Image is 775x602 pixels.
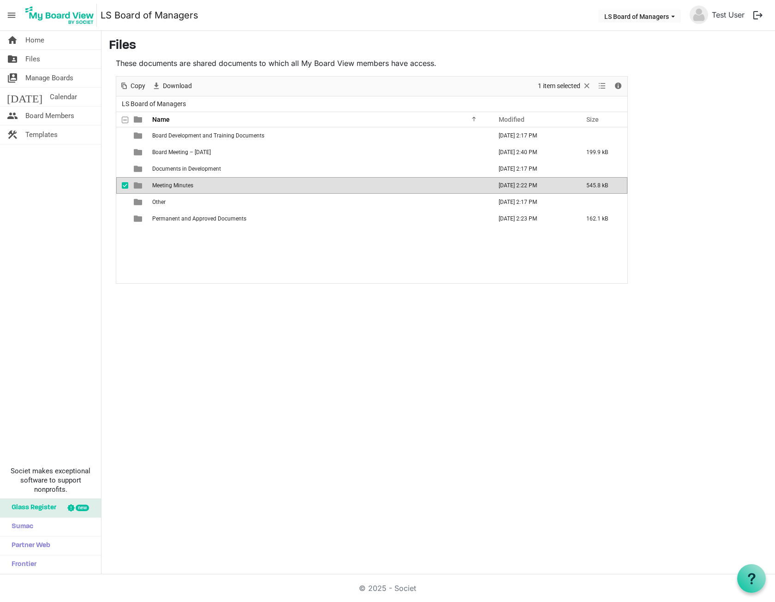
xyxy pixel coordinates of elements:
[152,182,193,189] span: Meeting Minutes
[3,6,20,24] span: menu
[7,69,18,87] span: switch_account
[537,80,593,92] button: Selection
[577,161,627,177] td: is template cell column header Size
[116,58,628,69] p: These documents are shared documents to which all My Board View members have access.
[116,161,128,177] td: checkbox
[25,125,58,144] span: Templates
[535,77,595,96] div: Clear selection
[149,177,489,194] td: Meeting Minutes is template cell column header Name
[596,80,608,92] button: View dropdownbutton
[577,177,627,194] td: 545.8 kB is template cell column header Size
[130,80,146,92] span: Copy
[489,177,577,194] td: September 10, 2025 2:22 PM column header Modified
[116,210,128,227] td: checkbox
[489,127,577,144] td: September 10, 2025 2:17 PM column header Modified
[50,88,77,106] span: Calendar
[116,144,128,161] td: checkbox
[128,210,149,227] td: is template cell column header type
[25,50,40,68] span: Files
[23,4,97,27] img: My Board View Logo
[118,80,147,92] button: Copy
[120,98,188,110] span: LS Board of Managers
[25,69,73,87] span: Manage Boards
[598,10,681,23] button: LS Board of Managers dropdownbutton
[25,31,44,49] span: Home
[149,161,489,177] td: Documents in Development is template cell column header Name
[109,38,768,54] h3: Files
[359,584,416,593] a: © 2025 - Societ
[128,127,149,144] td: is template cell column header type
[150,80,194,92] button: Download
[708,6,748,24] a: Test User
[149,77,195,96] div: Download
[577,127,627,144] td: is template cell column header Size
[23,4,101,27] a: My Board View Logo
[489,144,577,161] td: September 10, 2025 2:40 PM column header Modified
[128,144,149,161] td: is template cell column header type
[7,499,56,517] span: Glass Register
[152,166,221,172] span: Documents in Development
[149,194,489,210] td: Other is template cell column header Name
[4,466,97,494] span: Societ makes exceptional software to support nonprofits.
[149,210,489,227] td: Permanent and Approved Documents is template cell column header Name
[149,144,489,161] td: Board Meeting – September 17, 2025 is template cell column header Name
[152,199,166,205] span: Other
[577,144,627,161] td: 199.9 kB is template cell column header Size
[25,107,74,125] span: Board Members
[101,6,198,24] a: LS Board of Managers
[128,161,149,177] td: is template cell column header type
[76,505,89,511] div: new
[610,77,626,96] div: Details
[489,194,577,210] td: September 10, 2025 2:17 PM column header Modified
[116,77,149,96] div: Copy
[162,80,193,92] span: Download
[7,31,18,49] span: home
[7,518,33,536] span: Sumac
[152,116,170,123] span: Name
[7,88,42,106] span: [DATE]
[577,210,627,227] td: 162.1 kB is template cell column header Size
[116,177,128,194] td: checkbox
[595,77,610,96] div: View
[116,194,128,210] td: checkbox
[7,107,18,125] span: people
[7,125,18,144] span: construction
[7,536,50,555] span: Partner Web
[116,127,128,144] td: checkbox
[152,132,264,139] span: Board Development and Training Documents
[149,127,489,144] td: Board Development and Training Documents is template cell column header Name
[152,149,211,155] span: Board Meeting – [DATE]
[612,80,625,92] button: Details
[537,80,581,92] span: 1 item selected
[489,210,577,227] td: September 10, 2025 2:23 PM column header Modified
[7,555,36,574] span: Frontier
[489,161,577,177] td: September 10, 2025 2:17 PM column header Modified
[499,116,525,123] span: Modified
[748,6,768,25] button: logout
[128,194,149,210] td: is template cell column header type
[7,50,18,68] span: folder_shared
[152,215,246,222] span: Permanent and Approved Documents
[586,116,599,123] span: Size
[577,194,627,210] td: is template cell column header Size
[690,6,708,24] img: no-profile-picture.svg
[128,177,149,194] td: is template cell column header type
